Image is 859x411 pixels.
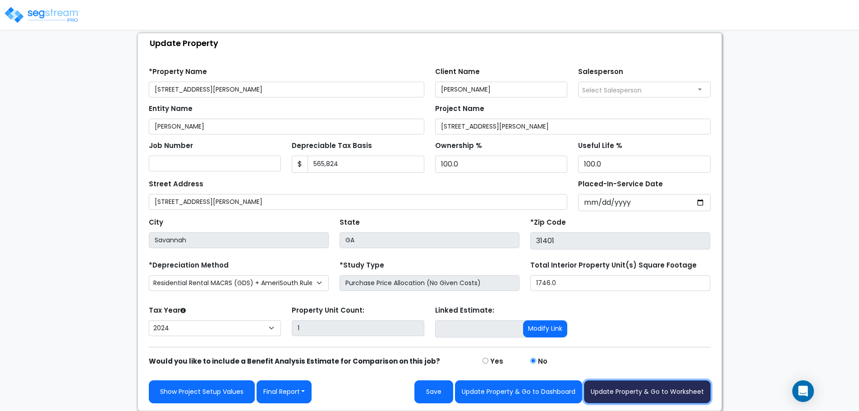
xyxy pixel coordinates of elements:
[523,320,567,337] button: Modify Link
[142,33,721,53] div: Update Property
[149,104,193,114] label: Entity Name
[435,67,480,77] label: Client Name
[435,104,484,114] label: Project Name
[149,380,255,403] a: Show Project Setup Values
[578,179,663,189] label: Placed-In-Service Date
[530,260,697,271] label: Total Interior Property Unit(s) Square Footage
[530,217,566,228] label: *Zip Code
[149,179,203,189] label: Street Address
[308,156,424,173] input: 0.00
[340,217,360,228] label: State
[257,380,312,403] button: Final Report
[578,67,623,77] label: Salesperson
[149,82,424,97] input: Property Name
[149,194,568,210] input: Street Address
[292,156,308,173] span: $
[149,217,163,228] label: City
[490,356,503,367] label: Yes
[292,320,424,336] input: Building Count
[584,380,711,403] button: Update Property & Go to Worksheet
[149,260,229,271] label: *Depreciation Method
[149,305,186,316] label: Tax Year
[292,141,372,151] label: Depreciable Tax Basis
[578,156,711,173] input: Depreciation
[149,67,207,77] label: *Property Name
[149,119,424,134] input: Entity Name
[538,356,547,367] label: No
[340,260,384,271] label: *Study Type
[435,119,711,134] input: Project Name
[578,141,622,151] label: Useful Life %
[435,141,482,151] label: Ownership %
[149,141,193,151] label: Job Number
[292,305,364,316] label: Property Unit Count:
[530,275,710,291] input: total square foot
[414,380,453,403] button: Save
[149,356,440,366] strong: Would you like to include a Benefit Analysis Estimate for Comparison on this job?
[435,82,568,97] input: Client Name
[530,232,710,249] input: Zip Code
[455,380,582,403] button: Update Property & Go to Dashboard
[582,86,642,95] span: Select Salesperson
[435,305,494,316] label: Linked Estimate:
[435,156,568,173] input: Ownership
[4,6,80,24] img: logo_pro_r.png
[792,380,814,402] div: Open Intercom Messenger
